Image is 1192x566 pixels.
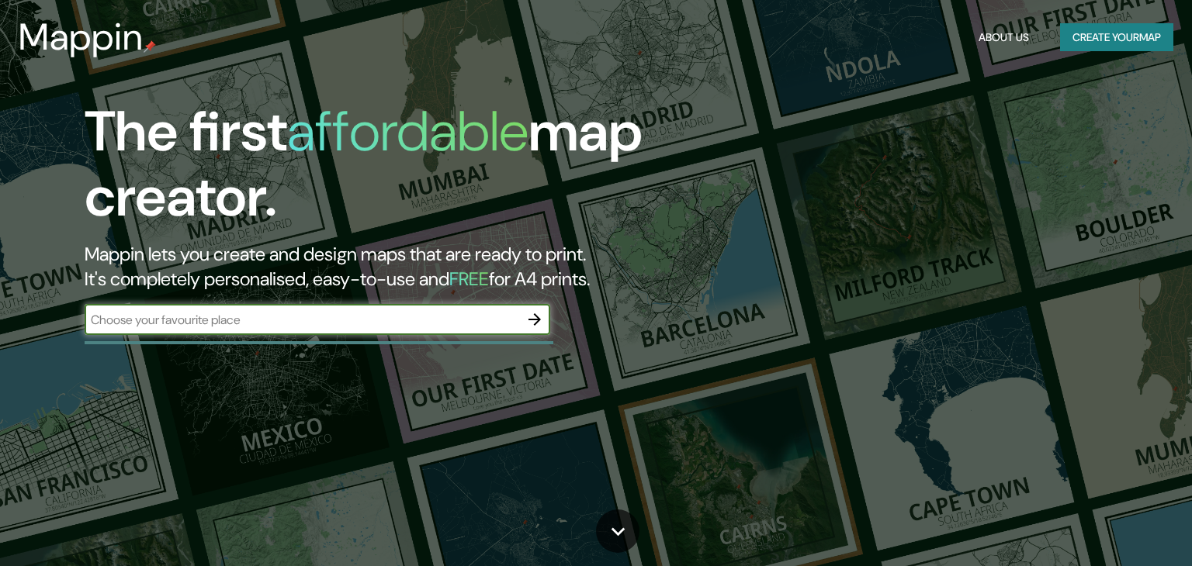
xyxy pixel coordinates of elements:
[144,40,156,53] img: mappin-pin
[972,23,1035,52] button: About Us
[449,267,489,291] h5: FREE
[19,16,144,59] h3: Mappin
[85,242,681,292] h2: Mappin lets you create and design maps that are ready to print. It's completely personalised, eas...
[85,311,519,329] input: Choose your favourite place
[85,99,681,242] h1: The first map creator.
[1060,23,1173,52] button: Create yourmap
[287,95,528,167] h1: affordable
